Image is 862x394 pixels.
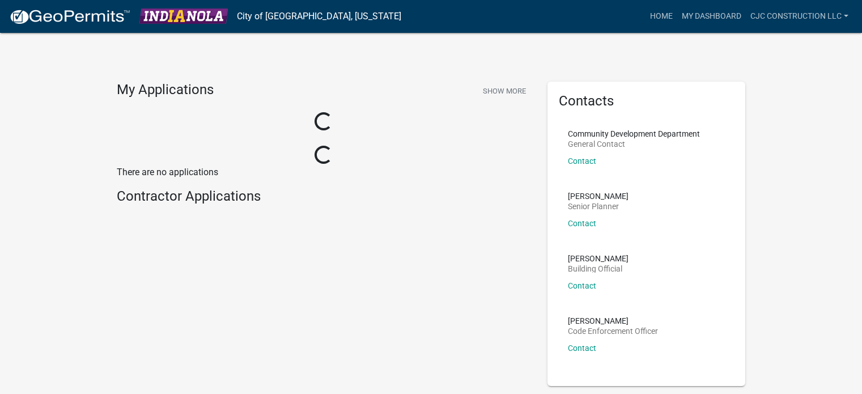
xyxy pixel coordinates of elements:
p: Senior Planner [568,202,629,210]
h4: Contractor Applications [117,188,530,205]
a: My Dashboard [677,6,746,27]
p: Code Enforcement Officer [568,327,658,335]
a: CJC Construction LLC [746,6,853,27]
a: Home [646,6,677,27]
img: City of Indianola, Iowa [139,9,228,24]
p: Community Development Department [568,130,700,138]
p: [PERSON_NAME] [568,192,629,200]
a: City of [GEOGRAPHIC_DATA], [US_STATE] [237,7,401,26]
wm-workflow-list-section: Contractor Applications [117,188,530,209]
p: General Contact [568,140,700,148]
p: Building Official [568,265,629,273]
button: Show More [478,82,530,100]
a: Contact [568,219,596,228]
p: [PERSON_NAME] [568,317,658,325]
p: [PERSON_NAME] [568,255,629,262]
a: Contact [568,156,596,166]
h4: My Applications [117,82,214,99]
a: Contact [568,281,596,290]
a: Contact [568,344,596,353]
h5: Contacts [559,93,734,109]
p: There are no applications [117,166,530,179]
